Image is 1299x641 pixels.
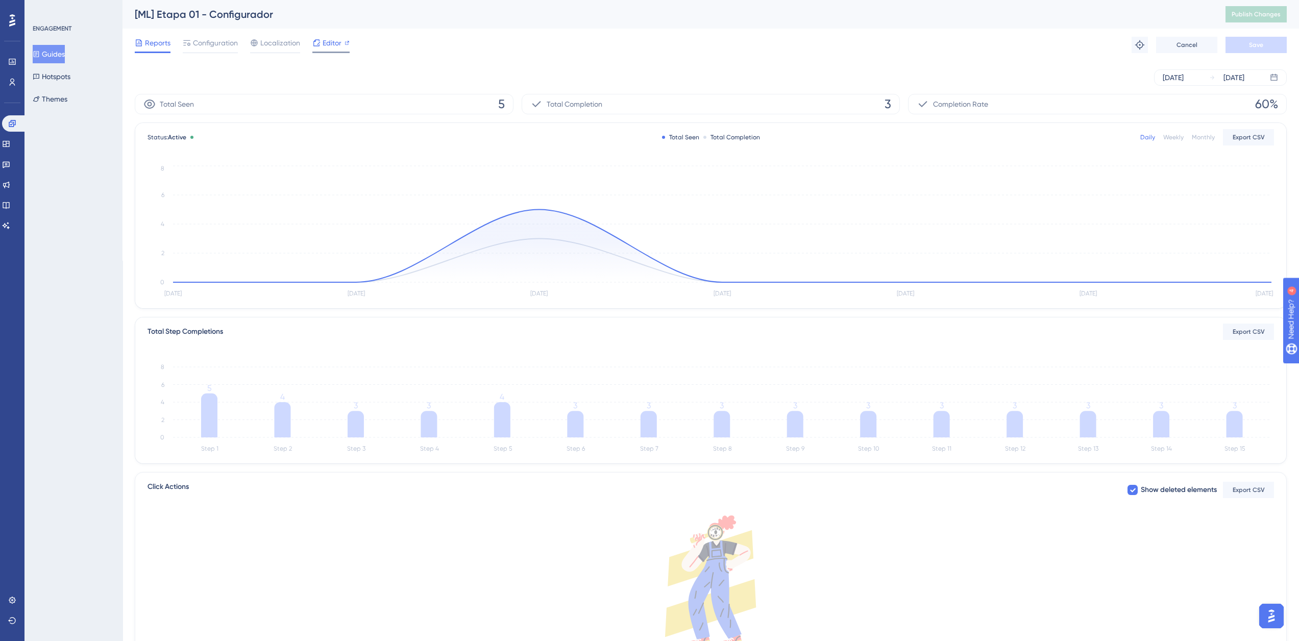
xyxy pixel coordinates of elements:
button: Guides [33,45,65,63]
button: Save [1226,37,1287,53]
span: Export CSV [1233,486,1265,494]
tspan: 8 [161,363,164,371]
div: Total Step Completions [148,326,223,338]
div: Obrigada! Vou verificar e já te retorno; [8,96,163,119]
span: Total Completion [547,98,602,110]
div: Oii [PERSON_NAME],Verifiquei aqui, você está usando 'OR' junto com vários not contains e not equa... [8,119,167,212]
tspan: Step 1 [201,445,218,452]
div: Alexandre diz… [8,220,196,243]
tspan: 3 [940,401,944,410]
tspan: [DATE] [348,290,365,297]
tspan: 4 [161,220,164,228]
tspan: 6 [161,191,164,199]
div: Total Seen [662,133,699,141]
div: Qual é o ID do material? [8,36,111,58]
tspan: 3 [1086,401,1090,410]
tspan: 2 [161,250,164,257]
span: 60% [1255,96,1278,112]
span: Show deleted elements [1141,484,1217,496]
button: Seletor de emoji [16,334,24,342]
div: Obrigada! Vou verificar e já te retorno; [16,103,155,113]
tspan: Step 14 [1151,445,1172,452]
div: Fechar [179,4,198,22]
span: Editor [323,37,341,49]
tspan: 6 [161,381,164,388]
span: Localization [260,37,300,49]
span: Need Help? [24,3,64,15]
tspan: [DATE] [1256,290,1273,297]
button: Cancel [1156,37,1217,53]
div: Diênifer diz… [8,96,196,120]
tspan: [DATE] [530,290,548,297]
button: Export CSV [1223,129,1274,145]
span: Save [1249,41,1263,49]
div: Se tiver alguma dúvida estarei aqui! [16,295,146,305]
tspan: 4 [161,399,164,406]
span: Configuration [193,37,238,49]
tspan: Step 13 [1078,445,1098,452]
button: Publish Changes [1226,6,1287,22]
button: go back [7,4,26,23]
span: Completion Rate [933,98,988,110]
div: Daily [1140,133,1155,141]
tspan: [DATE] [897,290,914,297]
iframe: UserGuiding AI Assistant Launcher [1256,601,1287,631]
div: 4 [71,5,74,13]
tspan: [DATE] [164,290,182,297]
tspan: Step 10 [858,445,879,452]
span: Export CSV [1233,328,1265,336]
button: Hotspots [33,67,70,86]
div: [ML] Etapa 01 - Configurador [135,7,1200,21]
div: Certo. vou ajustar [116,220,197,242]
tspan: Step 6 [567,445,585,452]
button: Enviar mensagem… [175,330,191,347]
div: Diênifer diz… [8,274,196,334]
tspan: Step 8 [713,445,732,452]
button: Export CSV [1223,482,1274,498]
div: 150878 [153,66,196,88]
span: Click Actions [148,481,189,499]
tspan: [DATE] [714,290,731,297]
tspan: Step 7 [640,445,658,452]
tspan: 5 [207,383,212,393]
div: Weekly [1163,133,1184,141]
button: Início [160,4,179,23]
div: Monthly [1192,133,1215,141]
div: Verifiquei aqui, você está usando 'OR' junto com vários not contains e not equals, e isso faz o g... [16,141,159,181]
tspan: 3 [354,401,358,410]
img: Profile image for Diênifer [29,6,45,22]
tspan: 3 [1159,401,1163,410]
tspan: 8 [161,165,164,172]
div: Diênifer diz… [8,36,196,66]
button: Export CSV [1223,324,1274,340]
div: Muito obrigado! [123,243,196,266]
tspan: Step 5 [494,445,512,452]
span: 5 [498,96,505,112]
tspan: 3 [866,401,870,410]
div: Total Completion [703,133,760,141]
tspan: Step 11 [932,445,951,452]
tspan: [DATE] [1080,290,1097,297]
div: 150878 [161,72,188,82]
tspan: 3 [1233,401,1237,410]
tspan: 3 [573,401,577,410]
tspan: 2 [161,416,164,424]
div: Muito obrigado! [131,250,188,260]
tspan: 3 [427,401,431,410]
tspan: 3 [793,401,797,410]
div: Qual é o ID do material? [16,42,103,52]
h1: Diênifer [50,5,82,13]
button: Carregar anexo [48,334,57,342]
div: [DATE] [1163,71,1184,84]
tspan: Step 3 [347,445,365,452]
span: 3 [885,96,891,112]
tspan: 3 [1013,401,1017,410]
button: Seletor de Gif [32,334,40,342]
tspan: 3 [647,401,651,410]
tspan: Step 9 [786,445,804,452]
tspan: Step 4 [420,445,439,452]
span: Cancel [1177,41,1197,49]
div: Disponha! 😉 [16,280,146,290]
